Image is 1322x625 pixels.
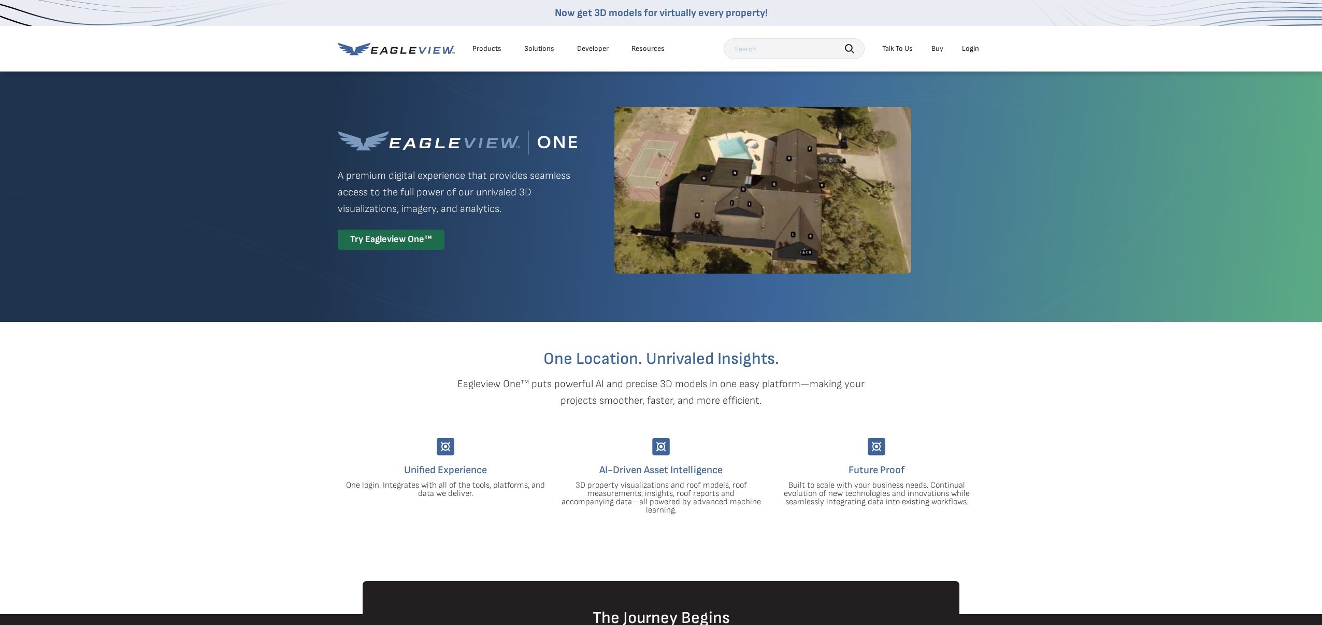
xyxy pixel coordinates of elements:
div: Try Eagleview One™ [338,230,444,250]
div: Login [962,44,979,53]
p: A premium digital experience that provides seamless access to the full power of our unrivaled 3D ... [338,167,577,217]
a: Buy [931,44,943,53]
div: Solutions [524,44,554,53]
img: Group-9744.svg [437,438,454,456]
a: Developer [577,44,609,53]
p: 3D property visualizations and roof models, roof measurements, insights, roof reports and accompa... [561,481,761,515]
div: Products [472,44,501,53]
a: Now get 3D models for virtually every property! [555,7,768,19]
div: Talk To Us [882,44,913,53]
img: Group-9744.svg [652,438,670,456]
p: One login. Integrates with all of the tools, platforms, and data we deliver. [346,481,545,498]
img: Eagleview One™ [338,131,577,155]
div: Resources [631,44,665,53]
h4: Unified Experience [346,462,545,478]
h2: One Location. Unrivaled Insights. [346,351,976,367]
h4: Future Proof [777,462,976,478]
img: Group-9744.svg [868,438,885,456]
p: Built to scale with your business needs. Continual evolution of new technologies and innovations ... [777,481,976,506]
h4: AI-Driven Asset Intelligence [561,462,761,478]
input: Search [724,38,865,59]
p: Eagleview One™ puts powerful AI and precise 3D models in one easy platform—making your projects s... [439,376,883,409]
